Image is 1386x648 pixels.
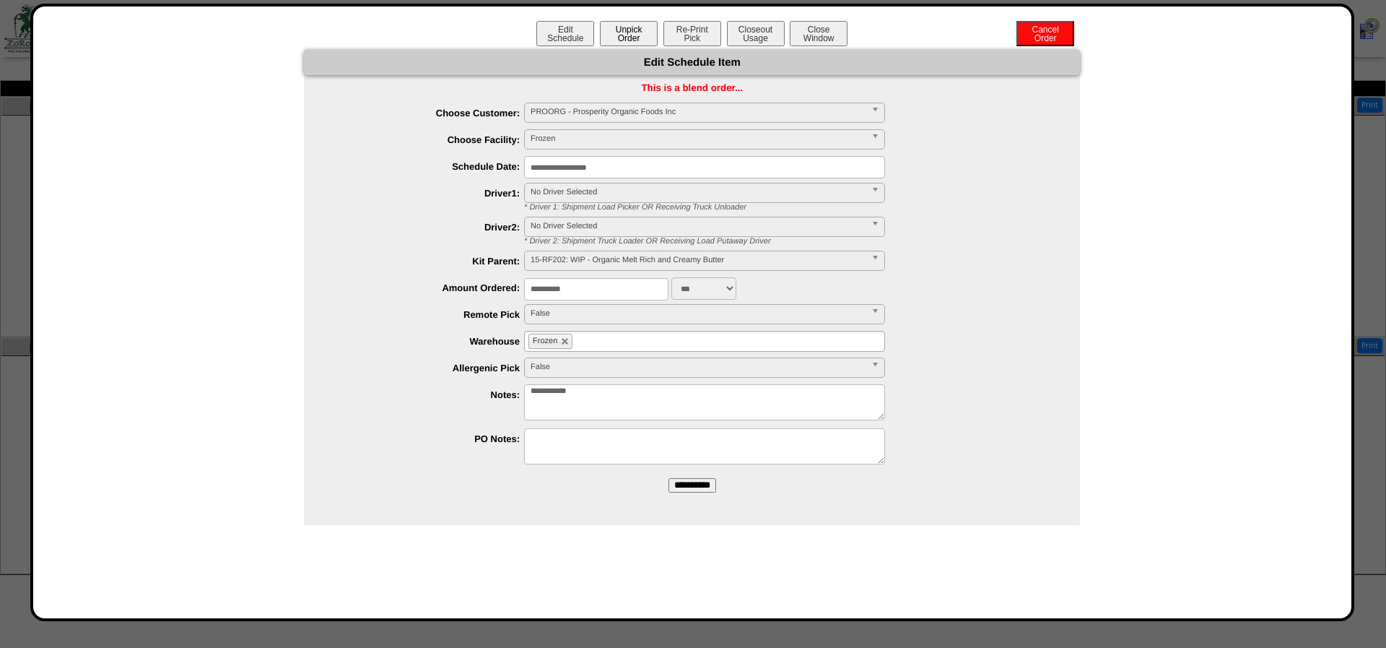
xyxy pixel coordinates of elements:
[663,21,721,46] button: Re-PrintPick
[727,21,785,46] button: CloseoutUsage
[790,21,847,46] button: CloseWindow
[531,103,866,121] span: PROORG - Prosperity Organic Foods Inc
[513,237,1080,246] div: * Driver 2: Shipment Truck Loader OR Receiving Load Putaway Driver
[531,358,866,376] span: False
[333,363,524,373] label: Allergenic Pick
[333,389,524,400] label: Notes:
[333,222,524,233] label: Driver2:
[788,33,849,43] a: CloseWindow
[531,217,866,235] span: No Driver Selected
[533,337,557,345] span: Frozen
[513,203,1080,212] div: * Driver 1: Shipment Load Picker OR Receiving Truck Unloader
[333,188,524,199] label: Driver1:
[333,309,524,320] label: Remote Pick
[333,336,524,347] label: Warehouse
[531,183,866,201] span: No Driver Selected
[531,130,866,147] span: Frozen
[304,82,1080,93] div: This is a blend order...
[333,108,524,118] label: Choose Customer:
[1016,21,1074,46] button: CancelOrder
[333,256,524,267] label: Kit Parent:
[333,282,524,293] label: Amount Ordered:
[333,161,524,172] label: Schedule Date:
[536,21,594,46] button: EditSchedule
[531,305,866,322] span: False
[333,433,524,444] label: PO Notes:
[333,134,524,145] label: Choose Facility:
[531,251,866,269] span: 15-RF202: WIP - Organic Melt Rich and Creamy Butter
[304,50,1080,75] div: Edit Schedule Item
[600,21,658,46] button: UnpickOrder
